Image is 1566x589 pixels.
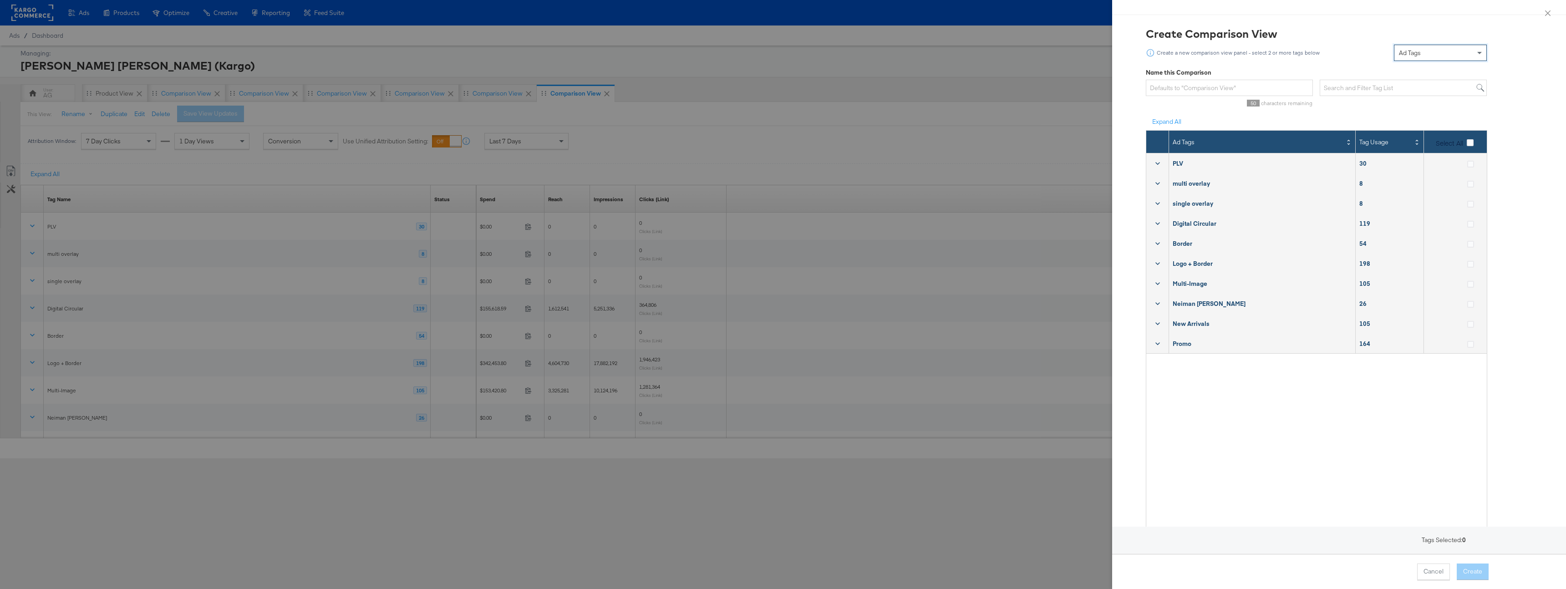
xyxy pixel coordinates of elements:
[1356,336,1424,352] div: 164
[1169,316,1356,332] div: New Arrivals
[1146,80,1313,96] input: Defaults to "Comparison View"
[1169,276,1356,292] div: Multi-Image
[1247,100,1260,107] span: 50
[1356,296,1424,312] div: 26
[1356,276,1424,292] div: 105
[1356,156,1424,172] div: 30
[1320,80,1487,96] input: Search and Filter Tag List
[1169,256,1356,272] div: Logo + Border
[1356,316,1424,332] div: 105
[1146,68,1487,77] div: Name this Comparison
[1359,138,1420,147] div: Tag Usage
[1146,26,1487,41] div: Create Comparison View
[1417,564,1450,580] button: Cancel
[1169,296,1356,312] div: Neiman [PERSON_NAME]
[1173,138,1352,147] div: Ad Tags
[1356,196,1424,212] div: 8
[1112,527,1566,554] div: Tags Selected:
[1146,114,1487,130] button: Expand All
[1146,100,1313,107] div: characters remaining
[1169,236,1356,252] div: Border
[1169,196,1356,212] div: single overlay
[1169,156,1356,172] div: PLV
[1356,256,1424,272] div: 198
[1356,216,1424,232] div: 119
[1356,236,1424,252] div: 54
[1156,50,1320,56] div: Create a new comparison view panel - select 2 or more tags below
[1436,138,1463,147] span: Select All
[1462,536,1466,554] strong: 0
[1169,176,1356,192] div: multi overlay
[1169,216,1356,232] div: Digital Circular
[1169,336,1356,352] div: Promo
[1356,176,1424,192] div: 8
[1544,10,1551,17] span: close
[1399,49,1421,57] span: Ad Tags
